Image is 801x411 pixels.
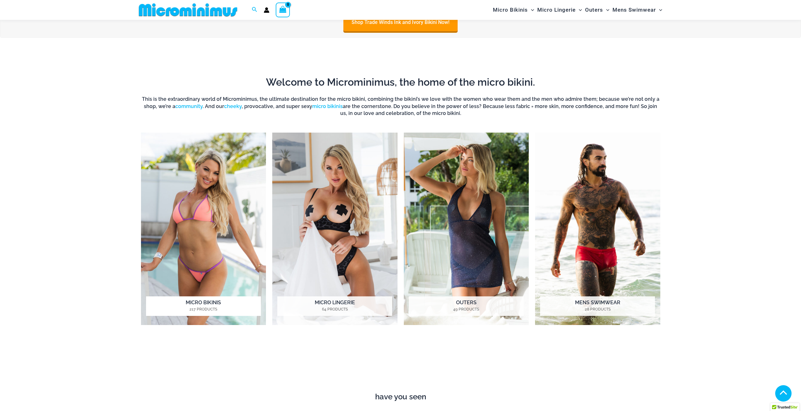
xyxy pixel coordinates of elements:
h2: Outers [409,296,524,316]
span: Menu Toggle [576,2,582,18]
a: OutersMenu ToggleMenu Toggle [584,2,611,18]
h2: Mens Swimwear [540,296,655,316]
span: Outers [585,2,603,18]
img: MM SHOP LOGO FLAT [136,3,240,17]
span: Menu Toggle [603,2,609,18]
a: cheeky [224,103,242,109]
span: Micro Lingerie [537,2,576,18]
iframe: TrustedSite Certified [141,342,660,389]
mark: 217 Products [146,306,261,312]
a: Visit product category Outers [404,133,529,325]
h2: Micro Lingerie [277,296,392,316]
a: micro bikinis [312,103,343,109]
span: Menu Toggle [656,2,662,18]
h2: Welcome to Microminimus, the home of the micro bikini. [141,76,660,89]
img: Mens Swimwear [535,133,660,325]
a: Account icon link [264,7,269,13]
a: View Shopping Cart, empty [276,3,290,17]
a: Visit product category Mens Swimwear [535,133,660,325]
a: Shop Trade Winds Ink and Ivory Bikini Now! [343,13,458,31]
mark: 64 Products [277,306,392,312]
img: Micro Bikinis [141,133,266,325]
img: Outers [404,133,529,325]
nav: Site Navigation [490,1,665,19]
a: Micro LingerieMenu ToggleMenu Toggle [536,2,584,18]
a: Search icon link [252,6,257,14]
span: Mens Swimwear [612,2,656,18]
mark: 28 Products [540,306,655,312]
mark: 49 Products [409,306,524,312]
img: Micro Lingerie [272,133,398,325]
span: Micro Bikinis [493,2,528,18]
h6: This is the extraordinary world of Microminimus, the ultimate destination for the micro bikini, c... [141,96,660,117]
span: Menu Toggle [528,2,534,18]
a: Visit product category Micro Bikinis [141,133,266,325]
h2: Micro Bikinis [146,296,261,316]
a: community [175,103,203,109]
h4: have you seen [136,392,665,402]
a: Micro BikinisMenu ToggleMenu Toggle [491,2,536,18]
a: Mens SwimwearMenu ToggleMenu Toggle [611,2,664,18]
a: Visit product category Micro Lingerie [272,133,398,325]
